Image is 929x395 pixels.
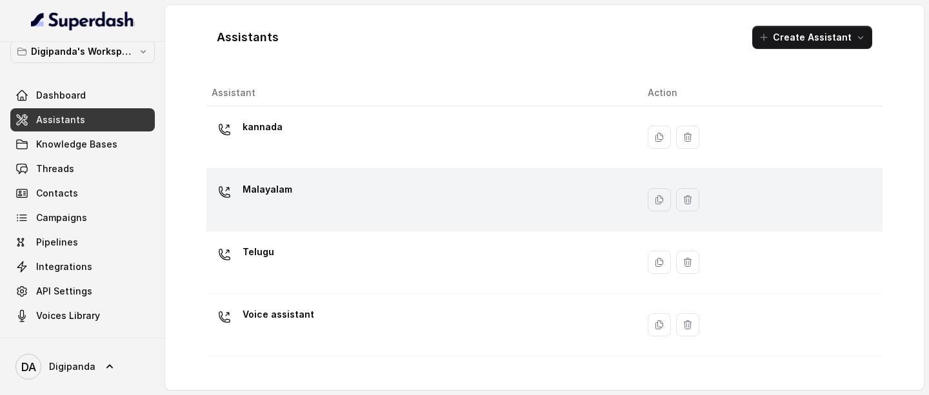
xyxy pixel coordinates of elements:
span: API Settings [36,285,92,298]
p: Malayalam [243,179,292,200]
span: Digipanda [49,360,95,373]
a: Knowledge Bases [10,133,155,156]
a: Assistants [10,108,155,131]
span: Integrations [36,260,92,273]
a: Integrations [10,255,155,278]
a: Voices Library [10,304,155,327]
a: Pipelines [10,231,155,254]
p: kannada [243,117,283,137]
th: Action [637,80,883,106]
a: Threads [10,157,155,180]
span: Contacts [36,187,78,200]
span: Dashboard [36,89,86,102]
text: DA [21,360,36,374]
a: Campaigns [10,206,155,229]
th: Assistant [206,80,637,106]
img: light.svg [31,10,135,31]
a: Digipanda [10,349,155,385]
span: Voices Library [36,309,100,322]
span: Knowledge Bases [36,138,117,151]
p: Digipanda's Workspace [31,44,134,59]
p: Telugu [243,242,274,262]
span: Threads [36,162,74,175]
p: Voice assistant [243,304,314,325]
span: Campaigns [36,211,87,224]
button: Create Assistant [752,26,872,49]
span: Pipelines [36,236,78,249]
span: Assistants [36,113,85,126]
button: Digipanda's Workspace [10,40,155,63]
a: Contacts [10,182,155,205]
a: Dashboard [10,84,155,107]
a: API Settings [10,280,155,303]
h1: Assistants [217,27,279,48]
